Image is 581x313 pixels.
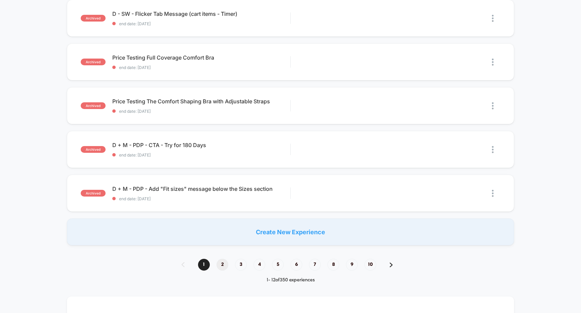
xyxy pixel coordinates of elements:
span: archived [81,190,106,197]
span: archived [81,146,106,153]
img: close [492,59,494,66]
img: close [492,15,494,22]
span: 8 [327,259,339,271]
span: end date: [DATE] [112,196,290,201]
span: 4 [254,259,265,271]
span: 10 [364,259,376,271]
span: end date: [DATE] [112,65,290,70]
span: Price Testing The Comfort Shaping Bra with Adjustable Straps [112,98,290,105]
span: end date: [DATE] [112,109,290,114]
span: 7 [309,259,321,271]
img: close [492,190,494,197]
span: 9 [346,259,358,271]
img: pagination forward [390,263,393,267]
span: 3 [235,259,247,271]
span: 6 [290,259,302,271]
span: 1 [198,259,210,271]
img: close [492,146,494,153]
div: 1 - 12 of 350 experiences [175,277,406,283]
span: archived [81,59,106,65]
img: close [492,102,494,109]
span: end date: [DATE] [112,152,290,158]
span: 2 [217,259,228,271]
span: D + M - PDP - Add "Fit sizes" message below the Sizes section [112,185,290,192]
span: D - SW - Flicker Tab Message (cart items - Timer) [112,10,290,17]
div: Create New Experience [67,218,514,245]
span: archived [81,15,106,22]
span: D + M - PDP - CTA - Try for 180 Days [112,142,290,148]
span: Price Testing Full Coverage Comfort Bra [112,54,290,61]
span: archived [81,102,106,109]
span: 5 [272,259,284,271]
span: end date: [DATE] [112,21,290,26]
